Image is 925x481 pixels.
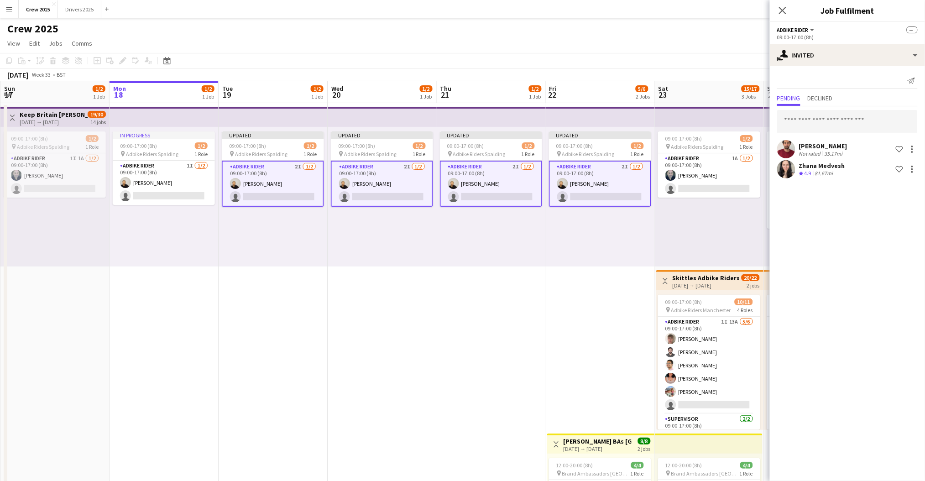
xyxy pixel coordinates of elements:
span: Jobs [49,39,63,47]
app-job-card: 09:00-17:00 (8h)1/3 Adbike Riders Spalding2 RolesAdbike Rider1A1/209:00-17:00 (8h)[PERSON_NAME] T... [767,131,869,229]
h3: Skittles Adbike Riders Manchester [673,274,741,282]
app-job-card: 09:00-17:00 (8h)1/2 Adbike Riders Spalding1 RoleAdbike Rider1A1/209:00-17:00 (8h)[PERSON_NAME] [658,131,760,198]
div: 2 Jobs [636,93,650,100]
span: 19 [221,89,233,100]
span: Adbike Riders Spalding [235,151,287,157]
span: 1 Role [413,151,426,157]
span: 17 [3,89,15,100]
span: 1/2 [413,142,426,149]
a: View [4,37,24,49]
span: 20/22 [742,274,760,281]
a: Jobs [45,37,66,49]
span: Brand Ambassadors [GEOGRAPHIC_DATA] [671,470,740,477]
span: Brand Ambassadors [GEOGRAPHIC_DATA] [562,470,631,477]
div: 1 Job [311,93,323,100]
div: 35.17mi [823,150,845,157]
div: Updated09:00-17:00 (8h)1/2 Adbike Riders Spalding1 RoleAdbike Rider2I1/209:00-17:00 (8h)[PERSON_N... [331,131,433,207]
div: BST [57,71,66,78]
div: [DATE] → [DATE] [20,119,88,125]
a: Edit [26,37,43,49]
div: 1 Job [93,93,105,100]
div: Updated [549,131,651,139]
div: Updated [331,131,433,139]
span: 1/2 [195,142,208,149]
button: Adbike Rider [777,26,816,33]
app-job-card: Updated09:00-17:00 (8h)1/2 Adbike Riders Spalding1 RoleAdbike Rider2I1/209:00-17:00 (8h)[PERSON_N... [549,131,651,207]
span: -- [907,26,918,33]
span: 12:00-20:00 (8h) [665,462,702,469]
span: 1/2 [86,135,99,142]
span: 21 [439,89,452,100]
span: Adbike Riders Spalding [17,143,69,150]
span: 15/17 [742,85,760,92]
div: 2 jobs [747,281,760,289]
span: 1 Role [740,143,753,150]
span: Pending [777,95,800,101]
span: 23 [657,89,669,100]
app-job-card: 09:00-17:00 (8h)1/2 Adbike Riders Spalding1 RoleAdbike Rider1I1A1/209:00-17:00 (8h)[PERSON_NAME] [4,131,106,198]
span: 12:00-20:00 (8h) [556,462,593,469]
app-card-role: Supervisor2/209:00-17:00 (8h) [767,414,869,458]
span: Sat [658,84,669,93]
span: 1 Role [85,143,99,150]
div: Updated [222,131,324,139]
div: 3 Jobs [742,93,759,100]
h1: Crew 2025 [7,22,58,36]
app-card-role: Adbike Rider1A1/209:00-17:00 (8h)[PERSON_NAME] [767,153,869,198]
span: 1/2 [202,85,214,92]
div: [DATE] → [DATE] [564,445,632,452]
div: Zhana Medvesh [799,162,845,170]
div: 1 Job [529,93,541,100]
div: [PERSON_NAME] [799,142,847,150]
span: Adbike Rider [777,26,809,33]
span: 1/2 [522,142,535,149]
span: Declined [808,95,833,101]
span: 22 [548,89,557,100]
span: Adbike Riders Spalding [453,151,506,157]
app-card-role: Supervisor2/209:00-17:00 (8h) [658,414,760,458]
button: Crew 2025 [19,0,58,18]
span: 09:00-17:00 (8h) [665,135,702,142]
div: In progress09:00-17:00 (8h)1/2 Adbike Riders Spalding1 RoleAdbike Rider1I1/209:00-17:00 (8h)[PERS... [113,131,215,205]
span: 1/2 [93,85,105,92]
span: 09:00-17:00 (8h) [11,135,48,142]
span: Mon [113,84,126,93]
h3: Keep Britain [PERSON_NAME] [20,110,88,119]
span: 4/4 [740,462,753,469]
span: 1/2 [529,85,542,92]
span: Edit [29,39,40,47]
app-card-role: Adbike Rider1I1/209:00-17:00 (8h)[PERSON_NAME] [113,161,215,205]
span: 5/6 [636,85,648,92]
span: 1 Role [303,151,317,157]
app-card-role: Adbike Rider2I1/209:00-17:00 (8h)[PERSON_NAME] [331,161,433,207]
span: Wed [331,84,343,93]
app-job-card: Updated09:00-17:00 (8h)1/2 Adbike Riders Spalding1 RoleAdbike Rider2I1/209:00-17:00 (8h)[PERSON_N... [222,131,324,207]
app-card-role: Adbike Rider2I1/209:00-17:00 (8h)[PERSON_NAME] [222,161,324,207]
app-job-card: 09:00-17:00 (8h)10/11 Adbike Riders Manchester4 RolesAdbike Rider1I13A5/609:00-17:00 (8h)[PERSON_... [767,295,869,430]
app-job-card: Updated09:00-17:00 (8h)1/2 Adbike Riders Spalding1 RoleAdbike Rider2I1/209:00-17:00 (8h)[PERSON_N... [440,131,542,207]
div: 09:00-17:00 (8h) [777,34,918,41]
span: Fri [549,84,557,93]
span: 4/4 [631,462,644,469]
span: Adbike Riders Spalding [562,151,615,157]
span: Adbike Riders Spalding [126,151,178,157]
span: 4 Roles [737,307,753,314]
span: 1 Role [522,151,535,157]
app-card-role: Adbike Rider1I13A5/609:00-17:00 (8h)[PERSON_NAME][PERSON_NAME][PERSON_NAME][PERSON_NAME][PERSON_N... [767,317,869,414]
button: Drivers 2025 [58,0,101,18]
app-job-card: 09:00-17:00 (8h)10/11 Adbike Riders Manchester4 RolesAdbike Rider1I13A5/609:00-17:00 (8h)[PERSON_... [658,295,760,430]
span: View [7,39,20,47]
span: Tue [222,84,233,93]
app-card-role: Adbike Rider2I1/209:00-17:00 (8h)[PERSON_NAME] [549,161,651,207]
div: Updated [440,131,542,139]
div: 2 jobs [638,444,651,452]
span: 1/2 [740,135,753,142]
div: In progress [113,131,215,139]
span: 10/11 [735,298,753,305]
